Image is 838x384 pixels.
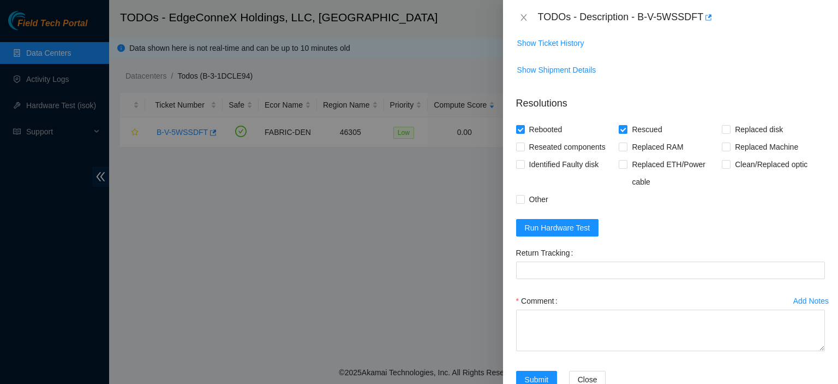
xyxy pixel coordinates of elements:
[516,292,562,310] label: Comment
[519,13,528,22] span: close
[525,156,603,173] span: Identified Faulty disk
[731,121,787,138] span: Replaced disk
[517,61,597,79] button: Show Shipment Details
[525,222,590,234] span: Run Hardware Test
[793,297,829,305] div: Add Notes
[516,87,825,111] p: Resolutions
[525,138,610,156] span: Reseated components
[525,121,567,138] span: Rebooted
[517,64,596,76] span: Show Shipment Details
[516,310,825,351] textarea: Comment
[627,138,687,156] span: Replaced RAM
[516,13,531,23] button: Close
[538,9,825,26] div: TODOs - Description - B-V-5WSSDFT
[627,156,722,191] span: Replaced ETH/Power cable
[516,219,599,237] button: Run Hardware Test
[517,34,585,52] button: Show Ticket History
[525,191,553,208] span: Other
[731,138,803,156] span: Replaced Machine
[516,244,578,262] label: Return Tracking
[517,37,584,49] span: Show Ticket History
[731,156,812,173] span: Clean/Replaced optic
[516,262,825,279] input: Return Tracking
[793,292,829,310] button: Add Notes
[627,121,666,138] span: Rescued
